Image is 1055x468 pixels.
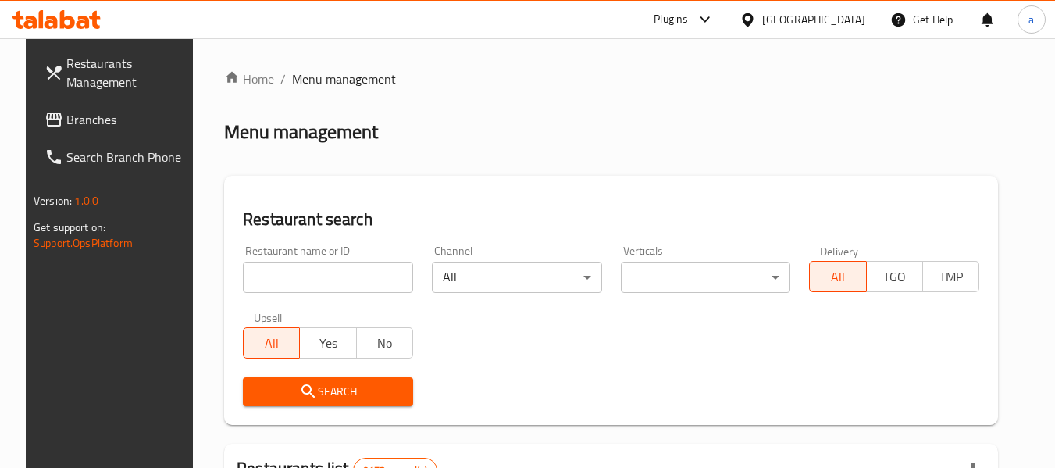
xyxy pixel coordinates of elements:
[224,120,378,145] h2: Menu management
[66,110,190,129] span: Branches
[34,191,72,211] span: Version:
[363,332,407,355] span: No
[621,262,791,293] div: ​
[654,10,688,29] div: Plugins
[306,332,350,355] span: Yes
[280,70,286,88] li: /
[32,45,202,101] a: Restaurants Management
[32,101,202,138] a: Branches
[1028,11,1034,28] span: a
[255,382,401,402] span: Search
[254,312,283,323] label: Upsell
[809,261,866,292] button: All
[243,208,979,231] h2: Restaurant search
[866,261,923,292] button: TGO
[820,245,859,256] label: Delivery
[34,233,133,253] a: Support.OpsPlatform
[66,148,190,166] span: Search Branch Phone
[292,70,396,88] span: Menu management
[224,70,274,88] a: Home
[224,70,998,88] nav: breadcrumb
[762,11,865,28] div: [GEOGRAPHIC_DATA]
[356,327,413,359] button: No
[74,191,98,211] span: 1.0.0
[243,262,413,293] input: Search for restaurant name or ID..
[432,262,602,293] div: All
[243,327,300,359] button: All
[816,266,860,288] span: All
[66,54,190,91] span: Restaurants Management
[873,266,917,288] span: TGO
[34,217,105,238] span: Get support on:
[922,261,979,292] button: TMP
[250,332,294,355] span: All
[32,138,202,176] a: Search Branch Phone
[299,327,356,359] button: Yes
[929,266,973,288] span: TMP
[243,377,413,406] button: Search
